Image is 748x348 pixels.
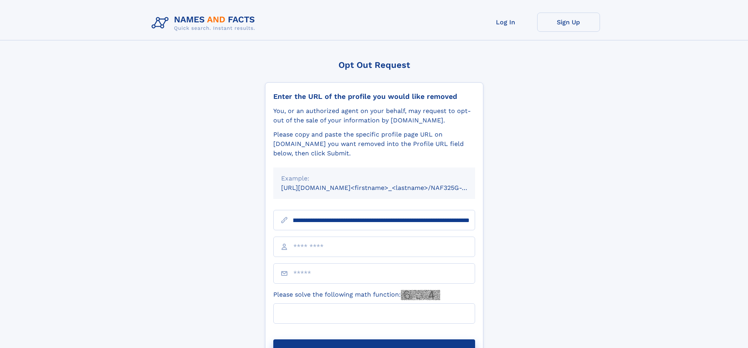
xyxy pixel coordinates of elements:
[281,184,490,191] small: [URL][DOMAIN_NAME]<firstname>_<lastname>/NAF325G-xxxxxxxx
[265,60,483,70] div: Opt Out Request
[273,130,475,158] div: Please copy and paste the specific profile page URL on [DOMAIN_NAME] you want removed into the Pr...
[273,290,440,300] label: Please solve the following math function:
[273,92,475,101] div: Enter the URL of the profile you would like removed
[273,106,475,125] div: You, or an authorized agent on your behalf, may request to opt-out of the sale of your informatio...
[537,13,600,32] a: Sign Up
[474,13,537,32] a: Log In
[281,174,467,183] div: Example:
[148,13,262,34] img: Logo Names and Facts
